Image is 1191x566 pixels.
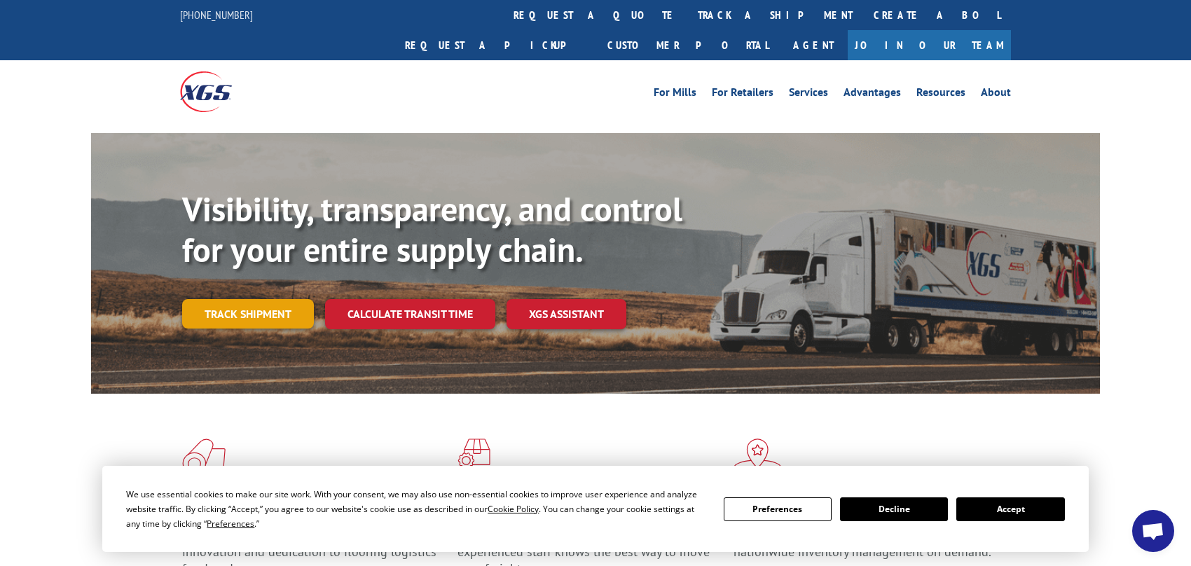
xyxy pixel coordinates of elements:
a: XGS ASSISTANT [507,299,626,329]
img: xgs-icon-focused-on-flooring-red [457,439,490,475]
a: Customer Portal [597,30,779,60]
a: For Mills [654,87,696,102]
span: Preferences [207,518,254,530]
button: Preferences [724,497,832,521]
img: xgs-icon-total-supply-chain-intelligence-red [182,439,226,475]
a: For Retailers [712,87,773,102]
a: Services [789,87,828,102]
a: Track shipment [182,299,314,329]
a: [PHONE_NUMBER] [180,8,253,22]
span: Cookie Policy [488,503,539,515]
div: Open chat [1132,510,1174,552]
button: Accept [956,497,1064,521]
a: Advantages [844,87,901,102]
div: Cookie Consent Prompt [102,466,1089,552]
a: Request a pickup [394,30,597,60]
button: Decline [840,497,948,521]
a: Resources [916,87,965,102]
img: xgs-icon-flagship-distribution-model-red [734,439,782,475]
div: We use essential cookies to make our site work. With your consent, we may also use non-essential ... [126,487,706,531]
a: Agent [779,30,848,60]
a: Calculate transit time [325,299,495,329]
b: Visibility, transparency, and control for your entire supply chain. [182,187,682,271]
a: Join Our Team [848,30,1011,60]
a: About [981,87,1011,102]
